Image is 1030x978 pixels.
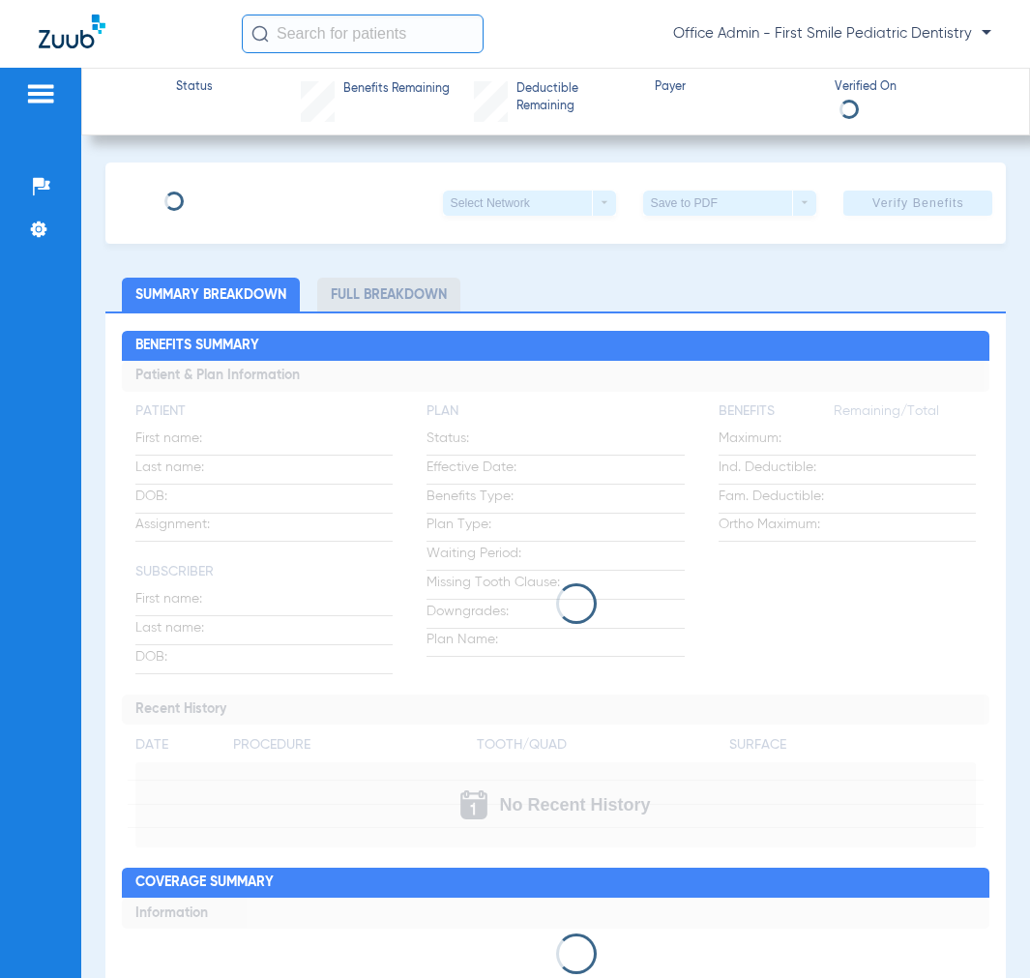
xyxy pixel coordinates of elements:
[25,82,56,105] img: hamburger-icon
[122,278,300,311] li: Summary Breakdown
[655,79,818,97] span: Payer
[516,81,637,115] span: Deductible Remaining
[343,81,450,99] span: Benefits Remaining
[39,15,105,48] img: Zuub Logo
[122,331,989,362] h2: Benefits Summary
[242,15,484,53] input: Search for patients
[317,278,460,311] li: Full Breakdown
[122,868,989,899] h2: Coverage Summary
[673,24,991,44] span: Office Admin - First Smile Pediatric Dentistry
[835,79,998,97] span: Verified On
[251,25,269,43] img: Search Icon
[176,79,213,97] span: Status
